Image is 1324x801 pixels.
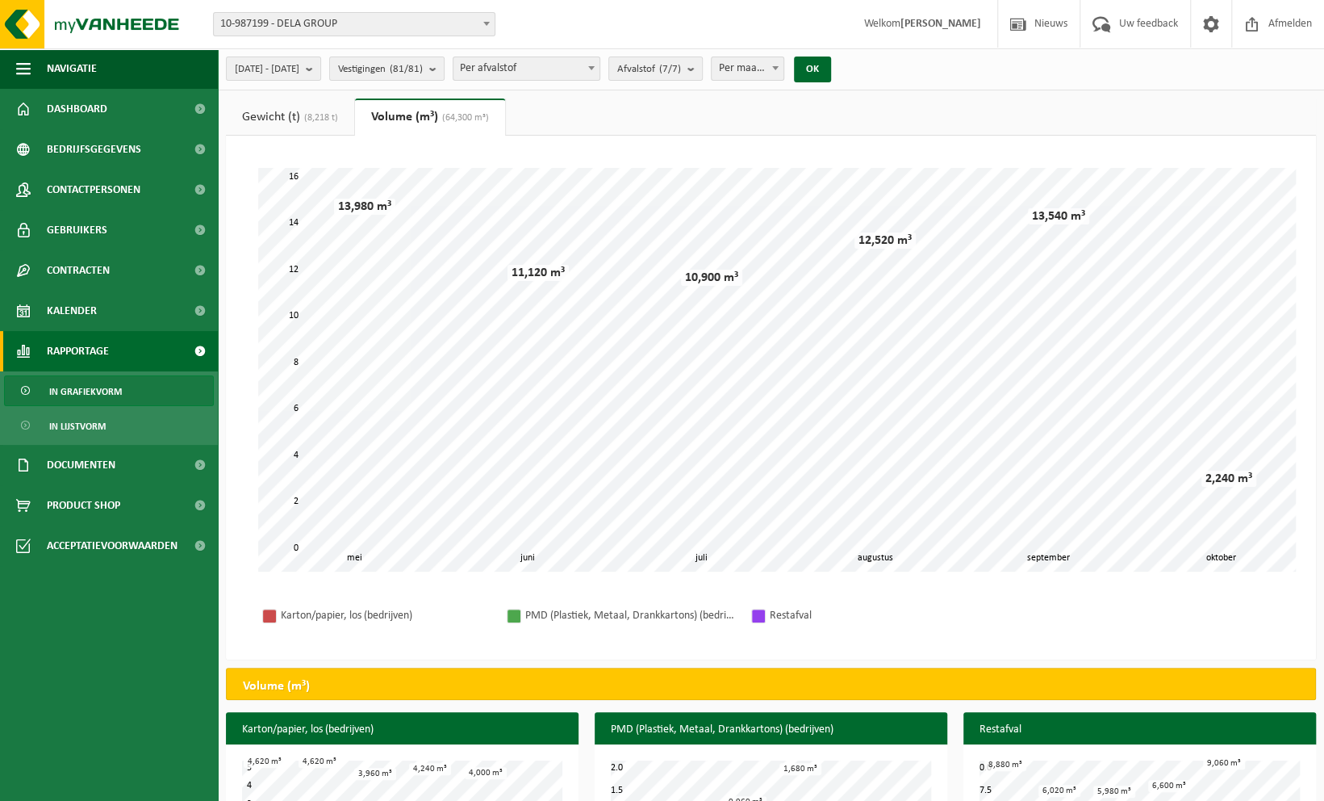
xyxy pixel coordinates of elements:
span: Contactpersonen [47,170,140,210]
span: Product Shop [47,485,120,526]
span: Per afvalstof [453,57,600,81]
h3: Karton/papier, los (bedrijven) [226,712,578,748]
span: Bedrijfsgegevens [47,129,141,170]
a: In lijstvorm [4,410,214,441]
div: 6,600 m³ [1148,780,1190,792]
div: 1,680 m³ [779,763,821,775]
span: 10-987199 - DELA GROUP [214,13,495,36]
div: 4,620 m³ [244,756,286,768]
h3: Restafval [963,712,1316,748]
button: [DATE] - [DATE] [226,57,321,81]
span: (8,218 t) [300,113,338,123]
div: Karton/papier, los (bedrijven) [281,606,491,626]
div: 3,960 m³ [354,768,396,780]
span: Per afvalstof [453,57,599,80]
span: In lijstvorm [49,411,106,442]
div: 6,020 m³ [1038,785,1080,797]
a: Volume (m³) [355,99,505,136]
span: (64,300 m³) [438,113,489,123]
span: [DATE] - [DATE] [235,57,299,82]
h2: Volume (m³) [227,669,326,704]
div: 11,120 m³ [507,265,569,281]
div: 2,240 m³ [1201,471,1256,487]
span: Contracten [47,250,110,291]
span: Afvalstof [617,57,681,82]
span: Vestigingen [338,57,423,82]
a: In grafiekvorm [4,375,214,406]
span: Acceptatievoorwaarden [47,526,178,566]
div: 4,620 m³ [299,756,340,768]
button: OK [794,57,831,82]
span: 10-987199 - DELA GROUP [213,12,495,36]
a: Gewicht (t) [226,99,354,136]
div: 12,520 m³ [854,233,916,249]
span: In grafiekvorm [49,376,122,407]
div: PMD (Plastiek, Metaal, Drankkartons) (bedrijven) [525,606,735,626]
div: 4,240 m³ [409,763,451,775]
div: 13,540 m³ [1028,208,1089,224]
button: Vestigingen(81/81) [329,57,445,81]
span: Per maand [712,57,783,80]
button: Afvalstof(7/7) [608,57,703,81]
strong: [PERSON_NAME] [900,18,981,30]
span: Navigatie [47,48,97,89]
div: 4,000 m³ [465,767,507,779]
count: (7/7) [659,64,681,74]
div: Restafval [770,606,979,626]
div: 9,060 m³ [1203,757,1245,770]
span: Gebruikers [47,210,107,250]
span: Kalender [47,291,97,331]
div: 13,980 m³ [334,199,395,215]
div: 8,880 m³ [984,759,1026,771]
div: 10,900 m³ [681,270,742,286]
h3: PMD (Plastiek, Metaal, Drankkartons) (bedrijven) [595,712,947,748]
span: Dashboard [47,89,107,129]
span: Per maand [711,57,784,81]
count: (81/81) [390,64,423,74]
div: 5,980 m³ [1093,786,1135,798]
span: Documenten [47,445,115,485]
span: Rapportage [47,331,109,371]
